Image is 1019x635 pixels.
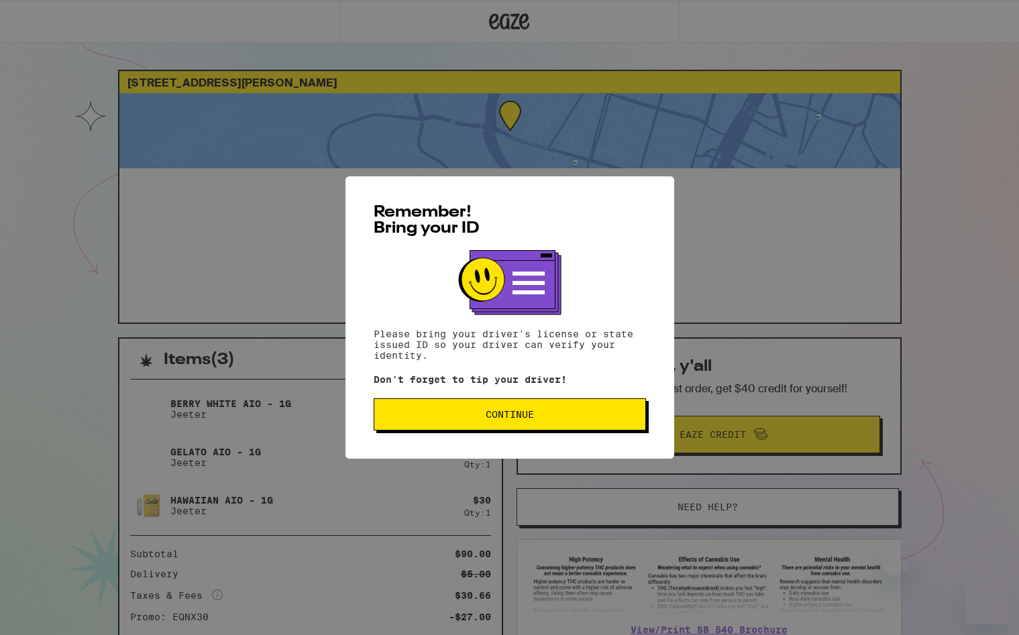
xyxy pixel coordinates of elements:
span: Remember! Bring your ID [374,205,480,237]
p: Don't forget to tip your driver! [374,374,646,385]
iframe: Close message [882,549,909,576]
button: Continue [374,398,646,430]
span: Continue [486,410,534,419]
p: Please bring your driver's license or state issued ID so your driver can verify your identity. [374,329,646,361]
iframe: Button to launch messaging window [965,581,1008,624]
